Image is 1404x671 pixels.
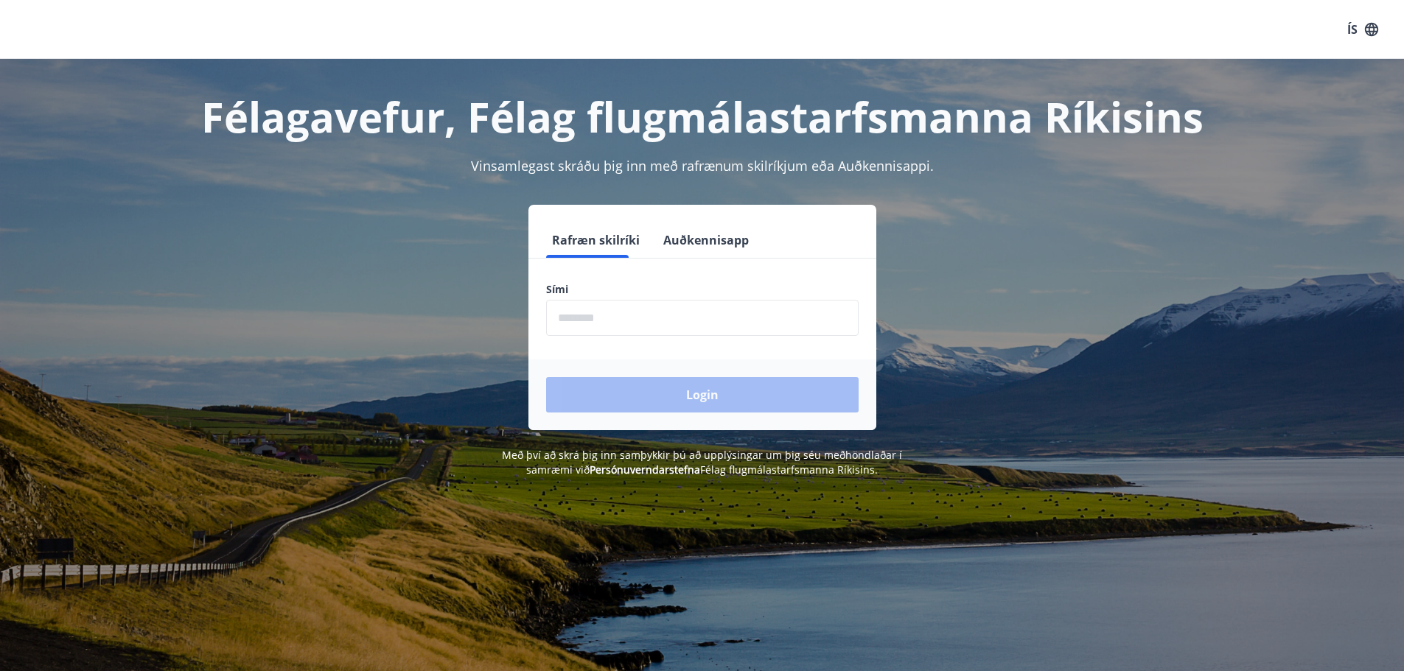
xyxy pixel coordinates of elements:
button: Auðkennisapp [657,222,755,258]
span: Með því að skrá þig inn samþykkir þú að upplýsingar um þig séu meðhöndlaðar í samræmi við Félag f... [502,448,902,477]
button: Rafræn skilríki [546,222,646,258]
a: Persónuverndarstefna [590,463,700,477]
label: Sími [546,282,859,297]
span: Vinsamlegast skráðu þig inn með rafrænum skilríkjum eða Auðkennisappi. [471,157,934,175]
h1: Félagavefur, Félag flugmálastarfsmanna Ríkisins [189,88,1215,144]
button: ÍS [1339,16,1386,43]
